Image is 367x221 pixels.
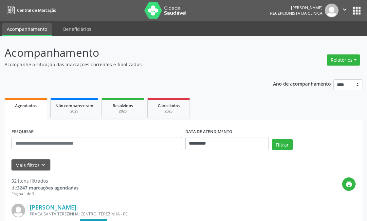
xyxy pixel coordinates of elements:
img: img [325,4,339,17]
img: img [11,204,25,217]
a: Acompanhamento [2,23,52,36]
strong: 3247 marcações agendadas [17,185,79,191]
label: PESQUISAR [11,127,34,137]
a: Beneficiários [59,23,96,35]
button: print [342,177,356,191]
button: Filtrar [272,139,293,150]
i:  [341,6,348,13]
p: Acompanhamento [5,45,255,61]
div: 32 itens filtrados [11,177,79,184]
i: print [345,181,353,188]
p: Acompanhe a situação das marcações correntes e finalizadas [5,61,255,68]
div: [PERSON_NAME] [270,5,322,10]
span: Agendados [15,103,37,109]
div: PRACA SANTA TEREZINHA, CENTRO, TEREZINHA - PE [30,211,257,217]
a: [PERSON_NAME] [30,204,76,211]
span: Não compareceram [55,103,93,109]
div: Página 1 de 3 [11,191,79,197]
span: Cancelados [158,103,180,109]
div: 2025 [152,109,185,114]
button:  [339,4,351,17]
span: Recepcionista da clínica [270,10,322,16]
div: de [11,184,79,191]
div: 2025 [106,109,139,114]
i: keyboard_arrow_down [40,161,47,169]
span: Central de Marcação [17,8,56,13]
p: Ano de acompanhamento [273,79,331,88]
button: apps [351,5,362,16]
label: DATA DE ATENDIMENTO [185,127,232,137]
a: Central de Marcação [5,5,56,16]
button: Mais filtroskeyboard_arrow_down [11,159,50,171]
div: 2025 [55,109,93,114]
button: Relatórios [327,54,360,66]
span: Resolvidos [113,103,133,109]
